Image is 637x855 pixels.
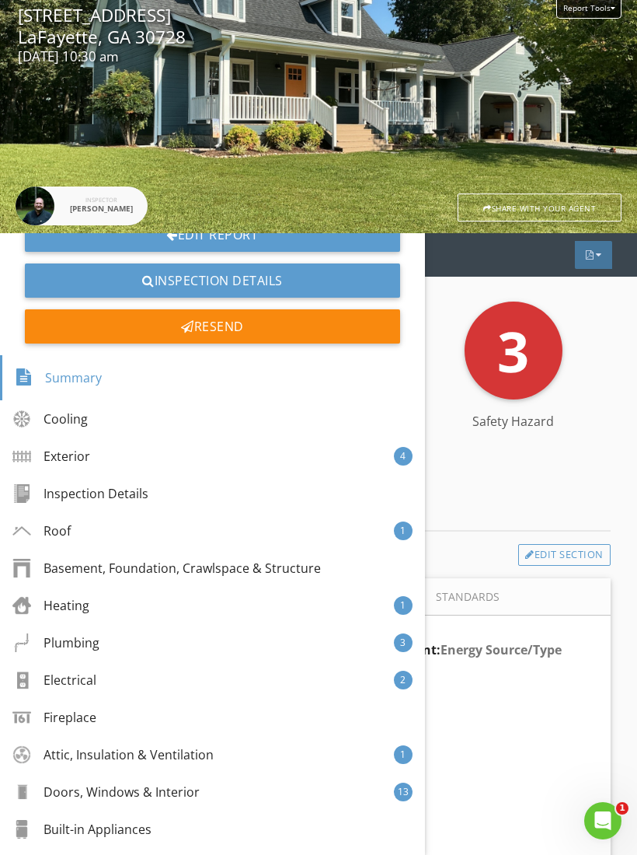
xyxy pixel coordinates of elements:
div: Roof [12,522,71,540]
div: Doors, Windows & Interior [12,783,200,801]
div: Fireplace [12,708,96,727]
a: Standards [325,578,611,616]
div: Basement, Foundation, Crawlspace & Structure [12,559,321,578]
div: Electrical [12,671,96,689]
span: 3 [497,312,529,389]
div: Plumbing [12,633,99,652]
div: [PERSON_NAME] [62,203,140,215]
div: 2 [394,671,412,689]
div: Inspector [62,197,140,204]
a: Edit Section [518,544,611,566]
a: Inspector [PERSON_NAME] [16,187,148,225]
div: 1 [394,522,412,540]
div: 1 [394,596,412,615]
div: Safety Hazard [416,412,611,431]
span: Energy Source/Type [440,641,562,658]
div: Inspection Details [12,484,148,503]
div: Exterior [12,447,90,466]
div: 4 [394,447,412,466]
img: img_7802.jpeg [16,187,54,225]
div: 1 [394,745,412,764]
strong: Cooling Equipment: [318,641,562,658]
div: Share with your agent [458,194,621,222]
div: 13 [394,783,412,801]
div: Heating [12,596,89,615]
div: Electric [318,659,598,678]
a: Inspection Details [25,263,400,298]
div: Attic, Insulation & Ventilation [12,745,214,764]
div: Resend [25,309,400,344]
div: Cooling [12,410,88,428]
iframe: Intercom live chat [584,802,621,839]
a: Edit Report [25,218,400,252]
div: Built-in Appliances [12,820,151,839]
div: 3 [394,633,412,652]
div: Summary [15,365,102,391]
span: 1 [616,802,628,815]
